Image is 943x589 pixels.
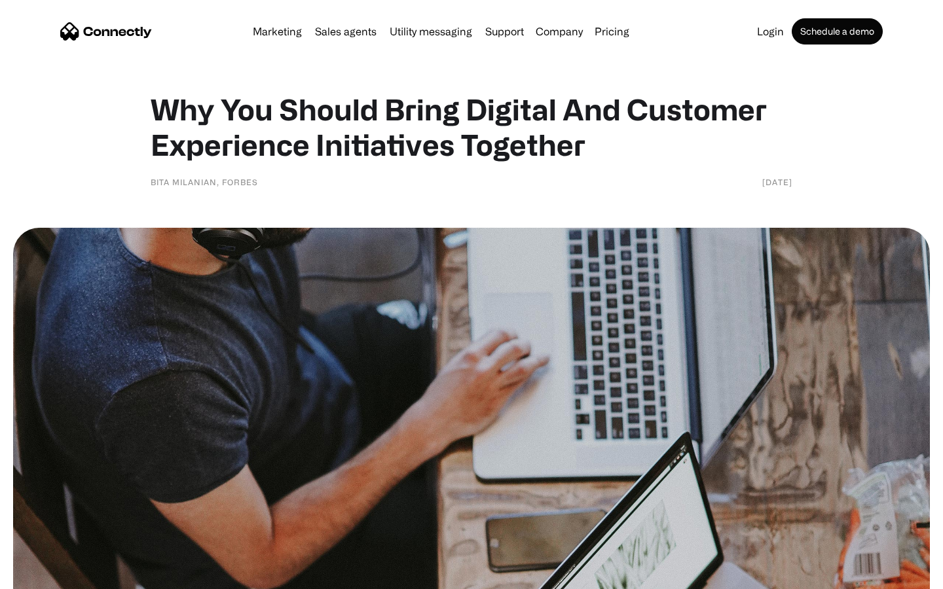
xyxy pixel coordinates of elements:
[536,22,583,41] div: Company
[589,26,635,37] a: Pricing
[26,566,79,584] ul: Language list
[384,26,477,37] a: Utility messaging
[310,26,382,37] a: Sales agents
[792,18,883,45] a: Schedule a demo
[248,26,307,37] a: Marketing
[13,566,79,584] aside: Language selected: English
[752,26,789,37] a: Login
[480,26,529,37] a: Support
[60,22,152,41] a: home
[151,175,258,188] div: Bita Milanian, Forbes
[762,175,792,188] div: [DATE]
[532,22,587,41] div: Company
[151,92,792,162] h1: Why You Should Bring Digital And Customer Experience Initiatives Together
